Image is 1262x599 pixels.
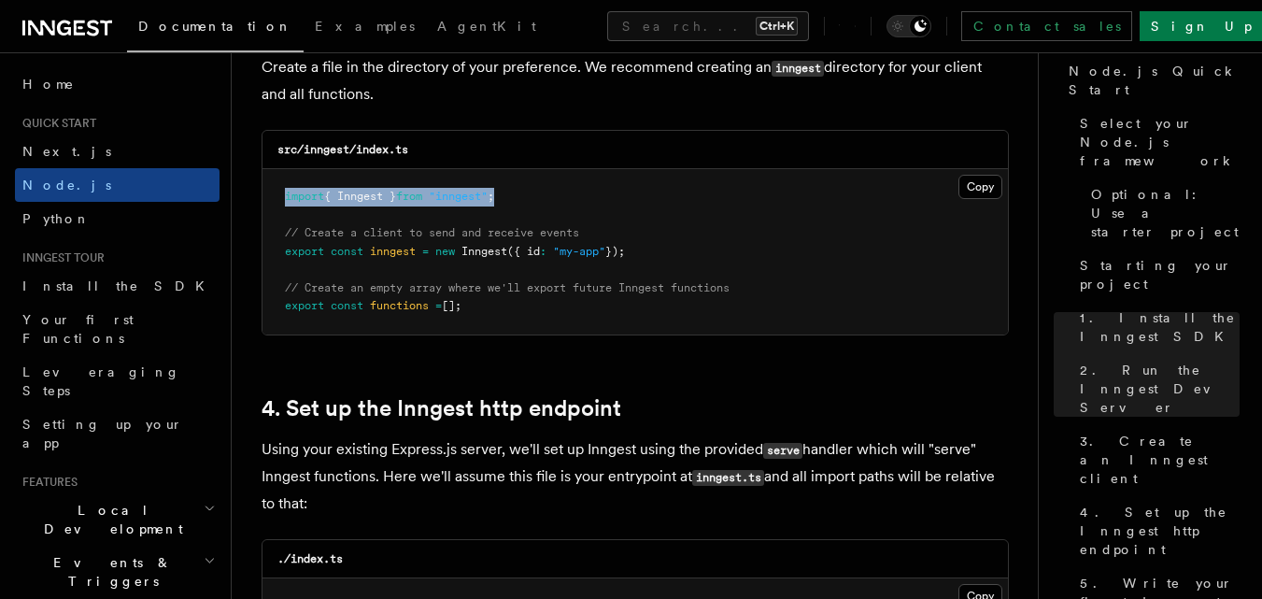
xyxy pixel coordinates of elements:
[262,436,1009,517] p: Using your existing Express.js server, we'll set up Inngest using the provided handler which will...
[772,61,824,77] code: inngest
[22,178,111,193] span: Node.js
[1080,114,1240,170] span: Select your Node.js framework
[15,546,220,598] button: Events & Triggers
[22,364,180,398] span: Leveraging Steps
[15,135,220,168] a: Next.js
[262,395,621,421] a: 4. Set up the Inngest http endpoint
[304,6,426,50] a: Examples
[507,245,540,258] span: ({ id
[262,54,1009,107] p: Create a file in the directory of your preference. We recommend creating an directory for your cl...
[605,245,625,258] span: });
[1091,185,1240,241] span: Optional: Use a starter project
[15,553,204,591] span: Events & Triggers
[1072,495,1240,566] a: 4. Set up the Inngest http endpoint
[331,245,363,258] span: const
[22,211,91,226] span: Python
[435,245,455,258] span: new
[1080,432,1240,488] span: 3. Create an Inngest client
[553,245,605,258] span: "my-app"
[15,202,220,235] a: Python
[15,303,220,355] a: Your first Functions
[277,143,408,156] code: src/inngest/index.ts
[422,245,429,258] span: =
[15,493,220,546] button: Local Development
[22,144,111,159] span: Next.js
[1072,301,1240,353] a: 1. Install the Inngest SDK
[461,245,507,258] span: Inngest
[15,355,220,407] a: Leveraging Steps
[1080,308,1240,346] span: 1. Install the Inngest SDK
[1072,249,1240,301] a: Starting your project
[1072,353,1240,424] a: 2. Run the Inngest Dev Server
[488,190,494,203] span: ;
[1084,178,1240,249] a: Optional: Use a starter project
[1069,62,1240,99] span: Node.js Quick Start
[15,116,96,131] span: Quick start
[15,168,220,202] a: Node.js
[285,281,730,294] span: // Create an empty array where we'll export future Inngest functions
[22,278,216,293] span: Install the SDK
[1072,424,1240,495] a: 3. Create an Inngest client
[886,15,931,37] button: Toggle dark mode
[426,6,547,50] a: AgentKit
[756,17,798,36] kbd: Ctrl+K
[285,245,324,258] span: export
[15,501,204,538] span: Local Development
[442,299,461,312] span: [];
[138,19,292,34] span: Documentation
[22,417,183,450] span: Setting up your app
[958,175,1002,199] button: Copy
[692,470,764,486] code: inngest.ts
[1080,361,1240,417] span: 2. Run the Inngest Dev Server
[15,67,220,101] a: Home
[429,190,488,203] span: "inngest"
[22,75,75,93] span: Home
[15,407,220,460] a: Setting up your app
[370,299,429,312] span: functions
[435,299,442,312] span: =
[370,245,416,258] span: inngest
[127,6,304,52] a: Documentation
[285,226,579,239] span: // Create a client to send and receive events
[331,299,363,312] span: const
[396,190,422,203] span: from
[763,443,802,459] code: serve
[285,190,324,203] span: import
[15,250,105,265] span: Inngest tour
[1080,256,1240,293] span: Starting your project
[1072,107,1240,178] a: Select your Node.js framework
[540,245,546,258] span: :
[437,19,536,34] span: AgentKit
[607,11,809,41] button: Search...Ctrl+K
[285,299,324,312] span: export
[22,312,134,346] span: Your first Functions
[1061,54,1240,107] a: Node.js Quick Start
[277,552,343,565] code: ./index.ts
[315,19,415,34] span: Examples
[324,190,396,203] span: { Inngest }
[15,475,78,490] span: Features
[1080,503,1240,559] span: 4. Set up the Inngest http endpoint
[961,11,1132,41] a: Contact sales
[15,269,220,303] a: Install the SDK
